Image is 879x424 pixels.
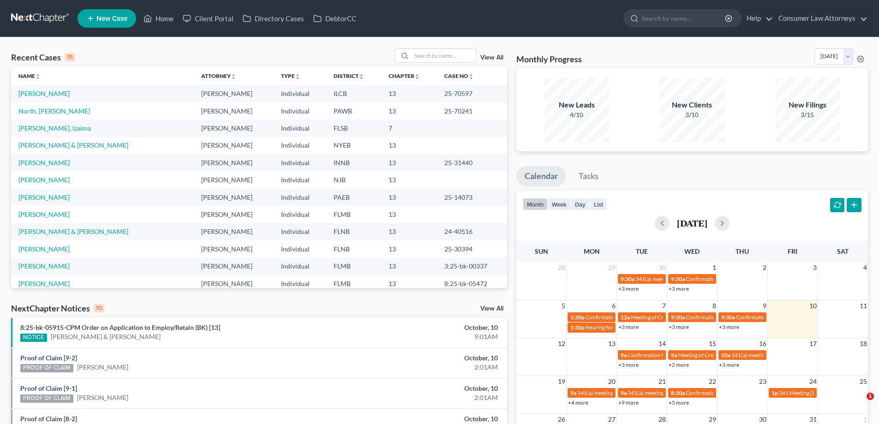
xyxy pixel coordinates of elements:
[618,399,639,406] a: +9 more
[437,275,507,292] td: 8:25-bk-05472
[334,72,364,79] a: Districtunfold_more
[621,352,627,358] span: 9a
[326,171,381,188] td: NJB
[570,314,585,321] span: 1:30p
[194,85,274,102] td: [PERSON_NAME]
[381,275,437,292] td: 13
[758,376,767,387] span: 23
[326,189,381,206] td: PAEB
[775,100,840,110] div: New Filings
[274,119,326,137] td: Individual
[194,171,274,188] td: [PERSON_NAME]
[712,262,717,273] span: 1
[414,74,420,79] i: unfold_more
[618,285,639,292] a: +3 more
[11,303,104,314] div: NextChapter Notices
[194,119,274,137] td: [PERSON_NAME]
[65,53,75,61] div: 15
[621,275,634,282] span: 9:30a
[381,137,437,154] td: 13
[18,107,90,115] a: North, [PERSON_NAME]
[671,275,685,282] span: 9:30a
[611,300,616,311] span: 6
[18,159,70,167] a: [PERSON_NAME]
[544,100,609,110] div: New Leads
[201,72,236,79] a: Attorneyunfold_more
[570,389,576,396] span: 9a
[20,384,77,392] a: Proof of Claim [9-1]
[658,262,667,273] span: 30
[18,280,70,287] a: [PERSON_NAME]
[660,110,724,119] div: 3/10
[775,110,840,119] div: 3/15
[381,240,437,257] td: 13
[762,262,767,273] span: 2
[788,247,797,255] span: Fri
[480,54,503,61] a: View All
[18,227,128,235] a: [PERSON_NAME] & [PERSON_NAME]
[577,389,666,396] span: 341(a) meeting for [PERSON_NAME]
[326,102,381,119] td: PAWB
[631,314,733,321] span: Meeting of Creditors for [PERSON_NAME]
[18,262,70,270] a: [PERSON_NAME]
[326,119,381,137] td: FLSB
[568,399,588,406] a: +4 more
[326,206,381,223] td: FLMB
[437,240,507,257] td: 25-30394
[309,10,361,27] a: DebtorCC
[139,10,178,27] a: Home
[669,399,689,406] a: +5 more
[381,206,437,223] td: 13
[658,338,667,349] span: 14
[742,10,773,27] a: Help
[671,389,685,396] span: 8:30a
[621,314,630,321] span: 12a
[194,240,274,257] td: [PERSON_NAME]
[719,323,739,330] a: +3 more
[274,258,326,275] td: Individual
[516,54,582,65] h3: Monthly Progress
[274,102,326,119] td: Individual
[326,258,381,275] td: FLMB
[808,376,818,387] span: 24
[274,206,326,223] td: Individual
[20,364,73,372] div: PROOF OF CLAIM
[437,258,507,275] td: 3:25-bk-00337
[735,247,749,255] span: Thu
[468,74,474,79] i: unfold_more
[677,218,707,228] h2: [DATE]
[635,275,724,282] span: 341(a) meeting for [PERSON_NAME]
[51,332,161,341] a: [PERSON_NAME] & [PERSON_NAME]
[731,352,820,358] span: 341(a) meeting for [PERSON_NAME]
[535,247,548,255] span: Sun
[561,300,566,311] span: 5
[295,74,300,79] i: unfold_more
[194,102,274,119] td: [PERSON_NAME]
[18,210,70,218] a: [PERSON_NAME]
[671,352,677,358] span: 9a
[274,189,326,206] td: Individual
[345,384,498,393] div: October, 10
[178,10,238,27] a: Client Portal
[345,332,498,341] div: 9:01AM
[345,353,498,363] div: October, 10
[18,72,41,79] a: Nameunfold_more
[712,300,717,311] span: 8
[762,300,767,311] span: 9
[437,223,507,240] td: 24-40516
[326,223,381,240] td: FLNB
[621,389,627,396] span: 9a
[708,338,717,349] span: 15
[359,74,364,79] i: unfold_more
[20,394,73,403] div: PROOF OF CLAIM
[628,389,717,396] span: 341(a) meeting for [PERSON_NAME]
[686,275,790,282] span: Confirmation hearing for [PERSON_NAME]
[584,247,600,255] span: Mon
[736,314,841,321] span: Confirmation hearing for [PERSON_NAME]
[862,262,868,273] span: 4
[586,314,690,321] span: Confirmation hearing for [PERSON_NAME]
[326,154,381,171] td: INNB
[437,102,507,119] td: 25-70241
[658,376,667,387] span: 21
[837,247,849,255] span: Sat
